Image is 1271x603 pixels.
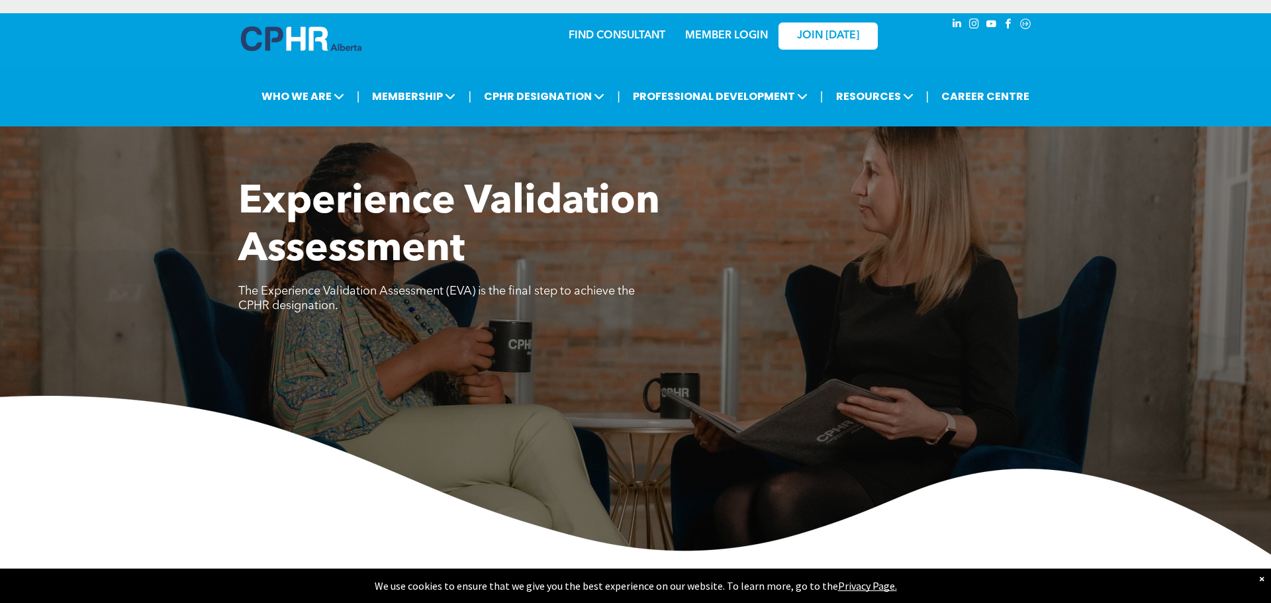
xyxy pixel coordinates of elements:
[832,84,918,109] span: RESOURCES
[937,84,1033,109] a: CAREER CENTRE
[629,84,812,109] span: PROFESSIONAL DEVELOPMENT
[685,30,768,41] a: MEMBER LOGIN
[238,285,635,312] span: The Experience Validation Assessment (EVA) is the final step to achieve the CPHR designation.
[949,17,964,34] a: linkedin
[797,30,859,42] span: JOIN [DATE]
[241,26,361,51] img: A blue and white logo for cp alberta
[820,83,824,110] li: |
[1001,17,1015,34] a: facebook
[966,17,981,34] a: instagram
[357,83,360,110] li: |
[258,84,348,109] span: WHO WE ARE
[238,183,660,270] span: Experience Validation Assessment
[926,83,929,110] li: |
[984,17,998,34] a: youtube
[480,84,608,109] span: CPHR DESIGNATION
[617,83,620,110] li: |
[569,30,665,41] a: FIND CONSULTANT
[368,84,459,109] span: MEMBERSHIP
[838,579,897,592] a: Privacy Page.
[1259,572,1264,585] div: Dismiss notification
[1018,17,1033,34] a: Social network
[778,23,878,50] a: JOIN [DATE]
[468,83,471,110] li: |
